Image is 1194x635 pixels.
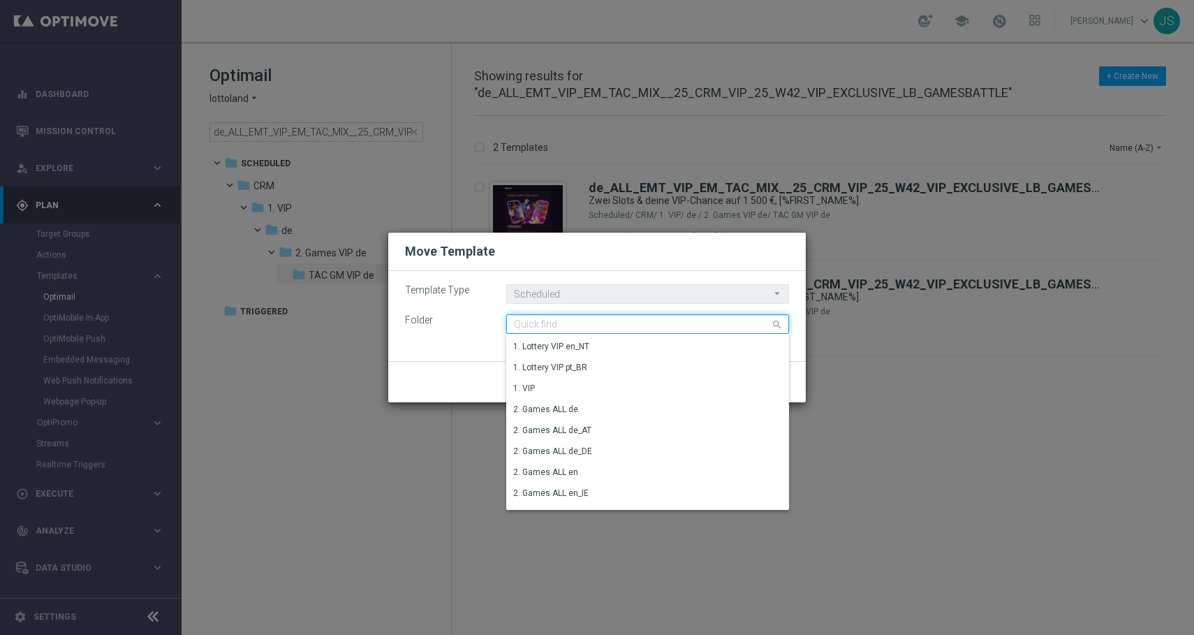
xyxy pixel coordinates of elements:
[513,424,591,437] div: 2. Games ALL de_AT
[506,400,777,421] div: Press SPACE to select this row.
[405,243,495,260] h2: Move Template
[395,284,496,296] label: Template Type
[395,314,496,326] label: Folder
[506,421,777,441] div: Press SPACE to select this row.
[513,403,578,416] div: 2. Games ALL de
[513,487,589,499] div: 2. Games ALL en_IE
[506,462,777,483] div: Press SPACE to select this row.
[506,379,777,400] div: Press SPACE to select this row.
[506,483,777,504] div: Press SPACE to select this row.
[506,358,777,379] div: Press SPACE to select this row.
[513,508,589,520] div: 2. Games ALL en_IN
[506,314,789,334] input: Quick find
[513,445,592,458] div: 2. Games ALL de_DE
[513,466,578,479] div: 2. Games ALL en
[513,361,587,374] div: 1. Lottery VIP pt_BR
[771,285,785,302] i: arrow_drop_down
[506,337,777,358] div: Press SPACE to select this row.
[772,316,784,331] i: search
[506,441,777,462] div: Press SPACE to select this row.
[506,504,777,525] div: Press SPACE to select this row.
[513,340,589,353] div: 1. Lottery VIP en_NT
[513,382,535,395] div: 1. VIP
